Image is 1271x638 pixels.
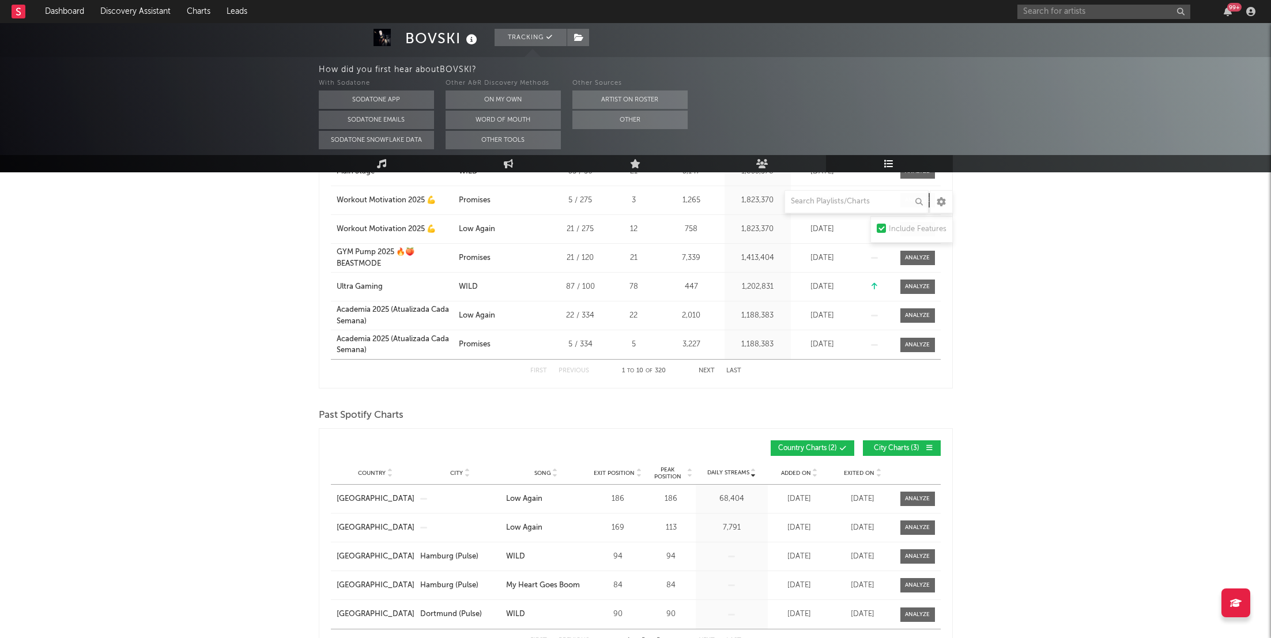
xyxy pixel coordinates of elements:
[506,522,542,534] div: Low Again
[844,470,874,477] span: Exited On
[337,281,383,293] div: Ultra Gaming
[405,29,480,48] div: BOVSKI
[612,195,655,206] div: 3
[559,368,589,374] button: Previous
[727,195,788,206] div: 1,823,370
[727,224,788,235] div: 1,823,370
[459,195,491,206] div: Promises
[446,90,561,109] button: On My Own
[534,470,551,477] span: Song
[459,281,478,293] div: WILD
[420,551,500,563] a: Hamburg (Pulse)
[650,609,693,620] div: 90
[699,493,765,505] div: 68,404
[1227,3,1242,12] div: 99 +
[506,609,586,620] a: WILD
[337,195,453,206] a: Workout Motivation 2025 💪
[506,522,586,534] a: Low Again
[530,368,547,374] button: First
[612,224,655,235] div: 12
[650,580,693,591] div: 84
[555,224,606,235] div: 21 / 275
[337,247,453,269] a: GYM Pump 2025 🔥🍑 BEASTMODE
[337,334,453,356] a: Academia 2025 (Atualizada Cada Semana)
[834,493,892,505] div: [DATE]
[863,440,941,456] button: City Charts(3)
[420,580,478,591] div: Hamburg (Pulse)
[420,609,500,620] a: Dortmund (Pulse)
[781,470,811,477] span: Added On
[572,90,688,109] button: Artist on Roster
[319,131,434,149] button: Sodatone Snowflake Data
[612,339,655,350] div: 5
[592,522,644,534] div: 169
[699,522,765,534] div: 7,791
[612,364,676,378] div: 1 10 320
[834,522,892,534] div: [DATE]
[726,368,741,374] button: Last
[555,310,606,322] div: 22 / 334
[650,522,693,534] div: 113
[337,522,414,534] a: [GEOGRAPHIC_DATA]
[337,493,414,505] a: [GEOGRAPHIC_DATA]
[337,195,436,206] div: Workout Motivation 2025 💪
[627,368,634,373] span: to
[555,195,606,206] div: 5 / 275
[506,551,586,563] a: WILD
[771,551,828,563] div: [DATE]
[337,551,414,563] a: [GEOGRAPHIC_DATA]
[446,111,561,129] button: Word Of Mouth
[506,493,542,505] div: Low Again
[459,224,495,235] div: Low Again
[337,580,414,591] a: [GEOGRAPHIC_DATA]
[572,111,688,129] button: Other
[785,190,929,213] input: Search Playlists/Charts
[420,580,500,591] a: Hamburg (Pulse)
[319,77,434,90] div: With Sodatone
[794,310,851,322] div: [DATE]
[319,90,434,109] button: Sodatone App
[506,551,525,563] div: WILD
[771,580,828,591] div: [DATE]
[727,339,788,350] div: 1,188,383
[699,368,715,374] button: Next
[650,493,693,505] div: 186
[555,339,606,350] div: 5 / 334
[646,368,653,373] span: of
[870,445,923,452] span: City Charts ( 3 )
[337,281,453,293] a: Ultra Gaming
[459,310,495,322] div: Low Again
[337,609,414,620] div: [GEOGRAPHIC_DATA]
[707,469,749,477] span: Daily Streams
[834,580,892,591] div: [DATE]
[794,339,851,350] div: [DATE]
[771,522,828,534] div: [DATE]
[506,493,586,505] a: Low Again
[358,470,386,477] span: Country
[506,609,525,620] div: WILD
[661,195,722,206] div: 1,265
[1224,7,1232,16] button: 99+
[594,470,635,477] span: Exit Position
[650,551,693,563] div: 94
[555,281,606,293] div: 87 / 100
[771,493,828,505] div: [DATE]
[319,111,434,129] button: Sodatone Emails
[495,29,567,46] button: Tracking
[794,252,851,264] div: [DATE]
[592,609,644,620] div: 90
[661,339,722,350] div: 3,227
[727,310,788,322] div: 1,188,383
[592,493,644,505] div: 186
[337,304,453,327] a: Academia 2025 (Atualizada Cada Semana)
[661,281,722,293] div: 447
[794,281,851,293] div: [DATE]
[337,224,436,235] div: Workout Motivation 2025 💪
[661,310,722,322] div: 2,010
[889,222,946,236] div: Include Features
